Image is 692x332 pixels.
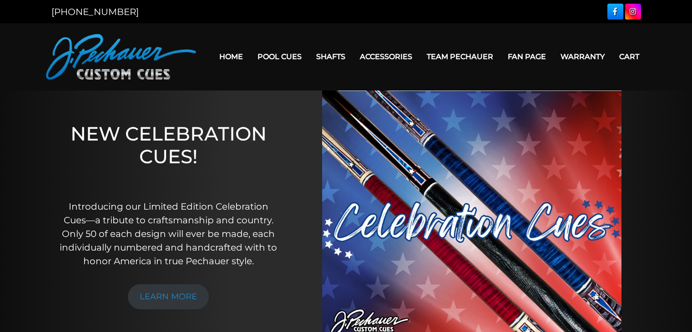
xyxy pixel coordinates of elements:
a: Shafts [309,45,353,68]
a: Fan Page [500,45,553,68]
a: [PHONE_NUMBER] [51,6,139,17]
img: Pechauer Custom Cues [46,34,196,80]
p: Introducing our Limited Edition Celebration Cues—a tribute to craftsmanship and country. Only 50 ... [56,200,280,268]
a: Accessories [353,45,419,68]
a: Home [212,45,250,68]
a: Warranty [553,45,612,68]
a: Team Pechauer [419,45,500,68]
h1: NEW CELEBRATION CUES! [56,122,280,187]
a: LEARN MORE [128,284,209,309]
a: Cart [612,45,647,68]
a: Pool Cues [250,45,309,68]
